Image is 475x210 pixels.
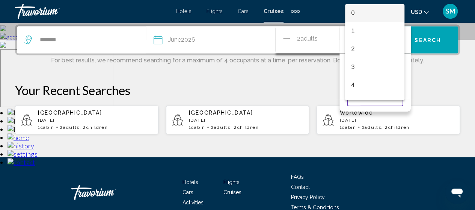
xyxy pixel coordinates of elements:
mat-option: 0 years old [345,4,404,22]
span: 4 [351,76,398,94]
mat-option: 5 years old [345,94,404,112]
iframe: Button to launch messaging window [445,180,469,204]
span: 3 [351,58,398,76]
mat-option: 1 years old [345,22,404,40]
mat-option: 3 years old [345,58,404,76]
mat-option: 2 years old [345,40,404,58]
span: 2 [351,40,398,58]
span: 1 [351,22,398,40]
span: 5 [351,94,398,112]
mat-option: 4 years old [345,76,404,94]
span: 0 [351,4,398,22]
